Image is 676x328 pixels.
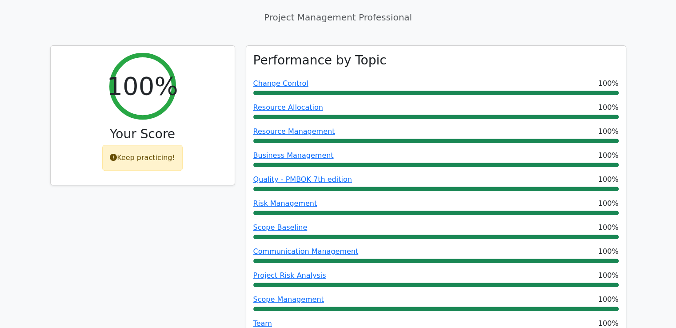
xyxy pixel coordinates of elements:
[253,199,317,208] a: Risk Management
[598,174,619,185] span: 100%
[253,79,308,88] a: Change Control
[598,78,619,89] span: 100%
[102,145,183,171] div: Keep practicing!
[253,151,334,160] a: Business Management
[253,295,324,304] a: Scope Management
[253,53,387,68] h3: Performance by Topic
[58,127,228,142] h3: Your Score
[598,150,619,161] span: 100%
[598,246,619,257] span: 100%
[107,71,178,101] h2: 100%
[253,175,352,184] a: Quality - PMBOK 7th edition
[253,223,308,232] a: Scope Baseline
[253,103,323,112] a: Resource Allocation
[598,222,619,233] span: 100%
[253,271,326,280] a: Project Risk Analysis
[598,126,619,137] span: 100%
[598,102,619,113] span: 100%
[253,247,359,256] a: Communication Management
[598,294,619,305] span: 100%
[253,319,272,328] a: Team
[598,198,619,209] span: 100%
[253,127,335,136] a: Resource Management
[598,270,619,281] span: 100%
[50,11,626,24] p: Project Management Professional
